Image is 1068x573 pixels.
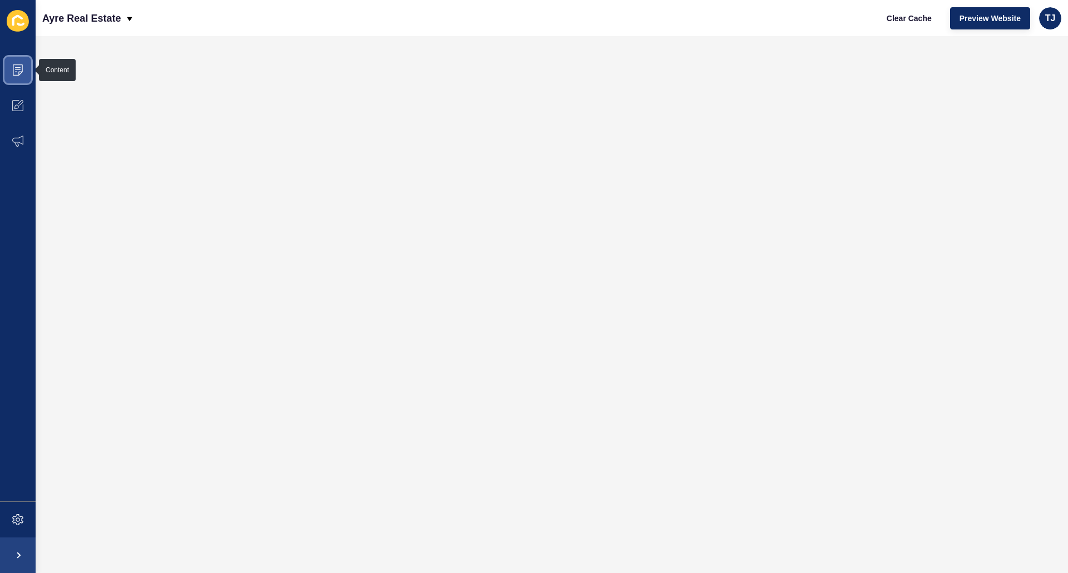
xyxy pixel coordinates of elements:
span: Preview Website [960,13,1021,24]
button: Clear Cache [877,7,941,29]
button: Preview Website [950,7,1030,29]
p: Ayre Real Estate [42,4,121,32]
div: Content [46,66,69,74]
span: Clear Cache [887,13,932,24]
span: TJ [1045,13,1056,24]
